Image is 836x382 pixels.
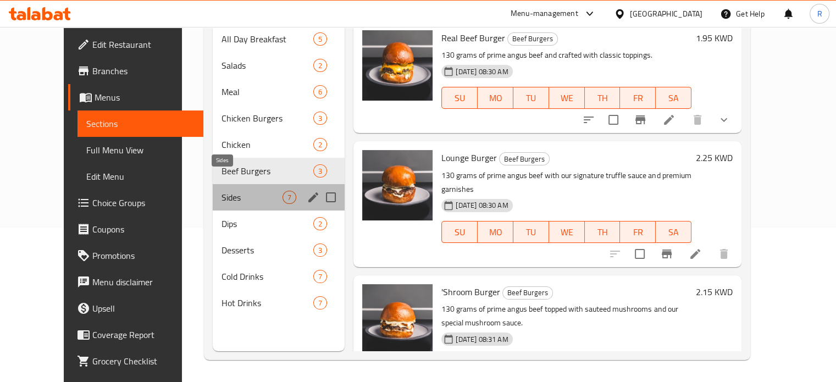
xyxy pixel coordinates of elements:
span: Edit Menu [86,170,195,183]
button: WE [549,87,585,109]
span: Upsell [92,302,195,315]
button: FR [620,221,656,243]
div: Beef Burgers [502,286,553,300]
button: MO [478,221,513,243]
span: Coverage Report [92,328,195,341]
span: SU [446,224,473,240]
span: Hot Drinks [222,296,313,309]
span: Coupons [92,223,195,236]
div: Desserts3 [213,237,345,263]
button: MO [478,87,513,109]
button: SU [441,221,478,243]
button: FR [620,87,656,109]
span: Full Menu View [86,143,195,157]
span: Salads [222,59,313,72]
a: Grocery Checklist [68,348,203,374]
div: [GEOGRAPHIC_DATA] [630,8,702,20]
span: Choice Groups [92,196,195,209]
span: Beef Burgers [500,153,549,165]
a: Coverage Report [68,322,203,348]
span: 3 [314,245,326,256]
button: sort-choices [575,107,602,133]
span: 7 [314,298,326,308]
a: Edit menu item [689,247,702,261]
a: Upsell [68,295,203,322]
span: Sides [222,191,283,204]
span: Branches [92,64,195,77]
img: Real Beef Burger [362,30,433,101]
div: All Day Breakfast [222,32,313,46]
span: Chicken [222,138,313,151]
p: 130 grams of prime angus beef and crafted with classic toppings. [441,48,691,62]
span: Edit Restaurant [92,38,195,51]
span: 6 [314,87,326,97]
a: Coupons [68,216,203,242]
div: Cold Drinks7 [213,263,345,290]
button: Branch-specific-item [654,241,680,267]
span: [DATE] 08:30 AM [451,67,512,77]
h6: 2.15 KWD [696,284,733,300]
span: Beef Burgers [222,164,313,178]
button: delete [684,107,711,133]
div: Chicken Burgers [222,112,313,125]
img: Lounge Burger [362,150,433,220]
span: TH [589,90,616,106]
div: items [283,191,296,204]
span: TU [518,224,545,240]
span: Real Beef Burger [441,30,505,46]
span: 3 [314,166,326,176]
span: 2 [314,140,326,150]
button: TH [585,87,621,109]
div: items [313,112,327,125]
span: R [817,8,822,20]
div: items [313,296,327,309]
button: SA [656,87,691,109]
span: Menu disclaimer [92,275,195,289]
span: Select to update [602,108,625,131]
a: Sections [77,110,203,137]
span: TH [589,224,616,240]
p: 130 grams of prime angus beef topped with sauteed mushrooms and our special mushroom sauce. [441,302,691,330]
span: FR [624,224,651,240]
span: MO [482,224,509,240]
div: All Day Breakfast5 [213,26,345,52]
span: WE [553,224,580,240]
span: Cold Drinks [222,270,313,283]
button: edit [305,189,322,206]
img: 'Shroom Burger [362,284,433,355]
button: TH [585,221,621,243]
a: Choice Groups [68,190,203,216]
div: Dips2 [213,211,345,237]
span: Promotions [92,249,195,262]
button: TU [513,87,549,109]
a: Full Menu View [77,137,203,163]
div: items [313,243,327,257]
span: 3 [314,113,326,124]
a: Edit menu item [662,113,676,126]
a: Menu disclaimer [68,269,203,295]
div: Chicken2 [213,131,345,158]
div: Chicken Burgers3 [213,105,345,131]
span: [DATE] 08:31 AM [451,334,512,345]
a: Promotions [68,242,203,269]
div: Meal [222,85,313,98]
span: SU [446,90,473,106]
a: Branches [68,58,203,84]
h6: 1.95 KWD [696,30,733,46]
div: Desserts [222,243,313,257]
button: SU [441,87,478,109]
p: 130 grams of prime angus beef with our signature truffle sauce and premium garnishes [441,169,691,196]
div: items [313,32,327,46]
div: Menu-management [511,7,578,20]
div: Beef Burgers3 [213,158,345,184]
div: Dips [222,217,313,230]
button: TU [513,221,549,243]
span: Beef Burgers [508,32,557,45]
button: delete [711,241,737,267]
span: SA [660,90,687,106]
span: 2 [314,60,326,71]
div: items [313,270,327,283]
